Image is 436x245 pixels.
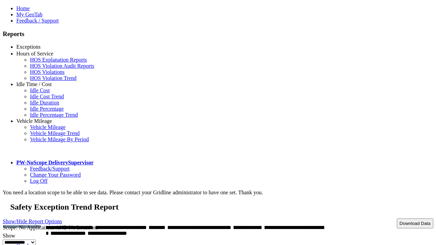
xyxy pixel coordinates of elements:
[30,124,65,130] a: Vehicle Mileage
[16,160,93,165] a: PW-NoScope DeliverySupervisor
[30,69,64,75] a: HOS Violations
[30,50,79,56] a: Critical Engine Events
[16,51,53,56] a: Hours of Service
[3,233,15,239] label: Show
[16,12,43,17] a: My GeoTab
[30,136,89,142] a: Vehicle Mileage By Period
[16,81,52,87] a: Idle Time / Cost
[397,218,433,228] button: Download Data
[30,172,81,178] a: Change Your Password
[3,225,98,230] span: Scope: No Applications AND No Locations
[16,44,41,50] a: Exceptions
[30,94,64,99] a: Idle Cost Trend
[30,100,59,105] a: Idle Duration
[30,75,77,81] a: HOS Violation Trend
[30,112,78,118] a: Idle Percentage Trend
[30,130,80,136] a: Vehicle Mileage Trend
[16,18,59,23] a: Feedback / Support
[3,30,433,38] h3: Reports
[30,87,50,93] a: Idle Cost
[16,118,52,124] a: Vehicle Mileage
[30,178,48,184] a: Log Off
[16,5,30,11] a: Home
[30,57,87,63] a: HOS Explanation Reports
[30,63,94,69] a: HOS Violation Audit Reports
[30,166,69,171] a: Feedback/Support
[10,202,433,212] h2: Safety Exception Trend Report
[3,217,62,226] a: Show/Hide Report Options
[30,106,64,112] a: Idle Percentage
[3,190,433,196] div: You need a location scope to be able to see data. Please contact your Gridline administrator to h...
